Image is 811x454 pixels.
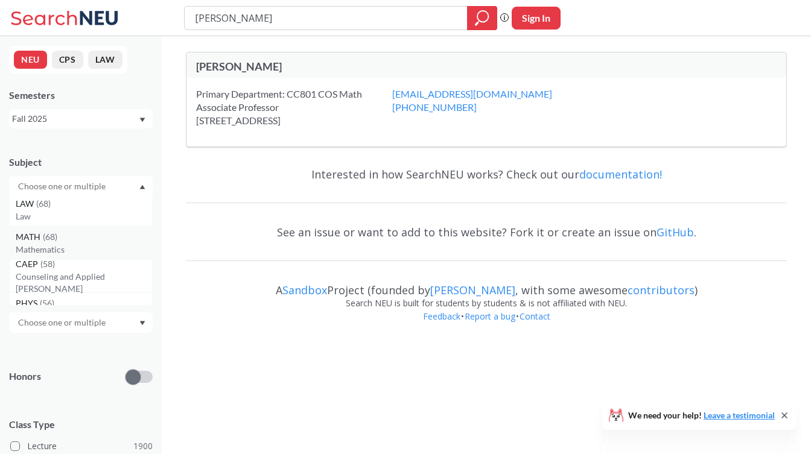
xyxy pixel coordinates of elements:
span: Class Type [9,418,153,431]
p: Counseling and Applied [PERSON_NAME] [16,271,152,295]
svg: Dropdown arrow [139,321,145,326]
span: ( 68 ) [43,232,57,242]
a: Feedback [422,311,461,322]
div: Dropdown arrowCS(115)Computer ScienceNRSG(77)NursingEECE(72)Electrical and Comp EngineerngCHEM(69... [9,176,153,197]
div: Subject [9,156,153,169]
span: CAEP [16,257,40,271]
p: Honors [9,370,41,383]
span: We need your help! [628,411,775,420]
a: Report a bug [464,311,516,322]
div: See an issue or want to add to this website? Fork it or create an issue on . [186,215,787,250]
div: Primary Department: CC801 COS Math Associate Professor [STREET_ADDRESS] [196,87,392,127]
span: ( 68 ) [36,198,51,209]
a: [PERSON_NAME] [430,283,515,297]
p: Mathematics [16,244,152,256]
svg: Dropdown arrow [139,118,145,122]
span: LAW [16,197,36,210]
a: [EMAIL_ADDRESS][DOMAIN_NAME] [392,88,552,99]
button: Sign In [512,7,561,30]
label: Lecture [10,438,153,454]
div: Fall 2025 [12,112,138,125]
a: Leave a testimonial [704,410,775,420]
a: Contact [519,311,551,322]
a: [PHONE_NUMBER] [392,101,477,113]
button: LAW [88,51,122,69]
div: • • [186,310,787,341]
div: Fall 2025Dropdown arrow [9,109,153,128]
svg: magnifying glass [475,10,489,27]
svg: Dropdown arrow [139,184,145,189]
div: Dropdown arrow [9,312,153,333]
a: contributors [628,283,695,297]
button: CPS [52,51,83,69]
div: magnifying glass [467,6,497,30]
div: Semesters [9,89,153,102]
span: 1900 [133,440,153,453]
div: Interested in how SearchNEU works? Check out our [186,157,787,192]
a: GitHub [657,225,694,239]
div: [PERSON_NAME] [196,60,486,73]
div: Search NEU is built for students by students & is not affiliated with NEU. [186,297,787,310]
span: MATH [16,230,43,244]
input: Choose one or multiple [12,315,113,330]
input: Class, professor, course number, "phrase" [194,8,459,28]
span: ( 56 ) [40,298,54,308]
button: NEU [14,51,47,69]
a: Sandbox [282,283,327,297]
span: ( 58 ) [40,259,55,269]
a: documentation! [579,167,662,181]
div: A Project (founded by , with some awesome ) [186,273,787,297]
input: Choose one or multiple [12,179,113,194]
p: Law [16,210,152,222]
span: PHYS [16,297,40,310]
